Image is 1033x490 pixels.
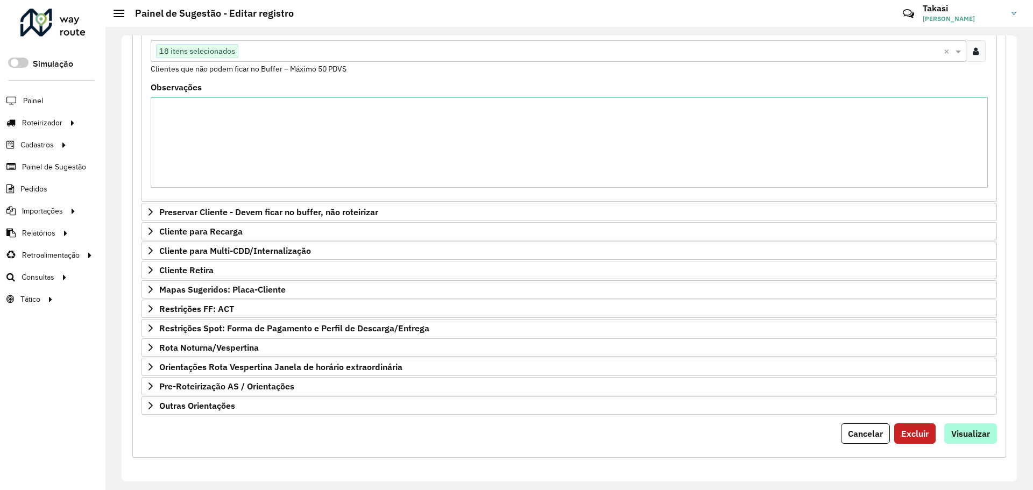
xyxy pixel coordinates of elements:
a: Mapas Sugeridos: Placa-Cliente [141,280,997,299]
span: Cliente Retira [159,266,214,274]
span: Importações [22,205,63,217]
a: Restrições Spot: Forma de Pagamento e Perfil de Descarga/Entrega [141,319,997,337]
span: Visualizar [951,428,990,439]
a: Orientações Rota Vespertina Janela de horário extraordinária [141,358,997,376]
span: Rota Noturna/Vespertina [159,343,259,352]
span: Cliente para Multi-CDD/Internalização [159,246,311,255]
span: Outras Orientações [159,401,235,410]
span: Preservar Cliente - Devem ficar no buffer, não roteirizar [159,208,378,216]
span: Restrições FF: ACT [159,304,234,313]
a: Restrições FF: ACT [141,300,997,318]
a: Rota Noturna/Vespertina [141,338,997,357]
span: Clear all [944,45,953,58]
div: Priorizar Cliente - Não podem ficar no buffer [141,22,997,202]
span: Restrições Spot: Forma de Pagamento e Perfil de Descarga/Entrega [159,324,429,332]
span: Relatórios [22,228,55,239]
h3: Takasi [923,3,1003,13]
span: Roteirizador [22,117,62,129]
span: Retroalimentação [22,250,80,261]
span: Consultas [22,272,54,283]
span: Cadastros [20,139,54,151]
span: Pre-Roteirização AS / Orientações [159,382,294,390]
button: Excluir [894,423,936,444]
span: Cliente para Recarga [159,227,243,236]
span: [PERSON_NAME] [923,14,1003,24]
a: Outras Orientações [141,396,997,415]
small: Clientes que não podem ficar no Buffer – Máximo 50 PDVS [151,64,346,74]
span: Cancelar [848,428,883,439]
a: Pre-Roteirização AS / Orientações [141,377,997,395]
h2: Painel de Sugestão - Editar registro [124,8,294,19]
span: Tático [20,294,40,305]
span: Orientações Rota Vespertina Janela de horário extraordinária [159,363,402,371]
a: Contato Rápido [897,2,920,25]
a: Cliente Retira [141,261,997,279]
span: Excluir [901,428,929,439]
span: Painel de Sugestão [22,161,86,173]
span: Mapas Sugeridos: Placa-Cliente [159,285,286,294]
a: Preservar Cliente - Devem ficar no buffer, não roteirizar [141,203,997,221]
a: Cliente para Multi-CDD/Internalização [141,242,997,260]
button: Visualizar [944,423,997,444]
span: 18 itens selecionados [157,45,238,58]
button: Cancelar [841,423,890,444]
span: Pedidos [20,183,47,195]
label: Simulação [33,58,73,70]
label: Observações [151,81,202,94]
a: Cliente para Recarga [141,222,997,240]
span: Painel [23,95,43,106]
